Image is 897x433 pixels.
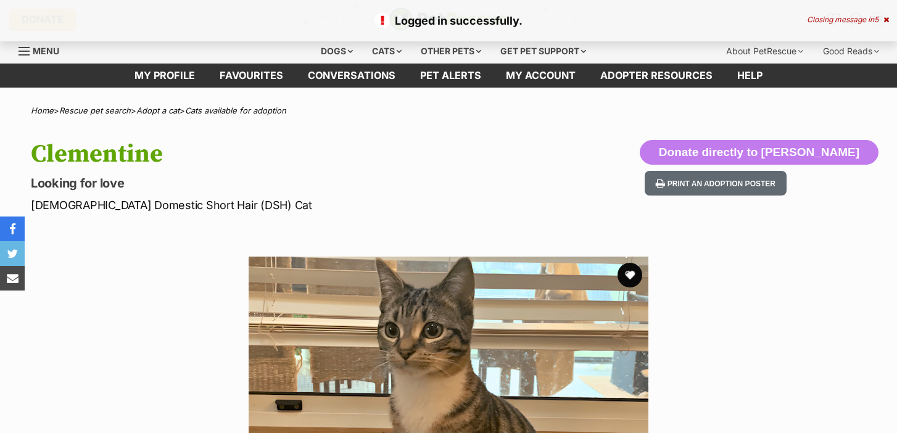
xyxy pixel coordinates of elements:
[31,197,547,213] p: [DEMOGRAPHIC_DATA] Domestic Short Hair (DSH) Cat
[31,175,547,192] p: Looking for love
[412,39,490,64] div: Other pets
[207,64,296,88] a: Favourites
[645,171,787,196] button: Print an adoption poster
[185,105,286,115] a: Cats available for adoption
[136,105,180,115] a: Adopt a cat
[717,39,812,64] div: About PetRescue
[12,12,885,29] p: Logged in successfully.
[725,64,775,88] a: Help
[588,64,725,88] a: Adopter resources
[807,15,889,24] div: Closing message in
[19,39,68,61] a: Menu
[31,140,547,168] h1: Clementine
[363,39,410,64] div: Cats
[814,39,888,64] div: Good Reads
[618,263,642,287] button: favourite
[874,15,878,24] span: 5
[312,39,362,64] div: Dogs
[59,105,131,115] a: Rescue pet search
[122,64,207,88] a: My profile
[640,140,878,165] button: Donate directly to [PERSON_NAME]
[494,64,588,88] a: My account
[31,105,54,115] a: Home
[492,39,595,64] div: Get pet support
[33,46,59,56] span: Menu
[296,64,408,88] a: conversations
[408,64,494,88] a: Pet alerts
